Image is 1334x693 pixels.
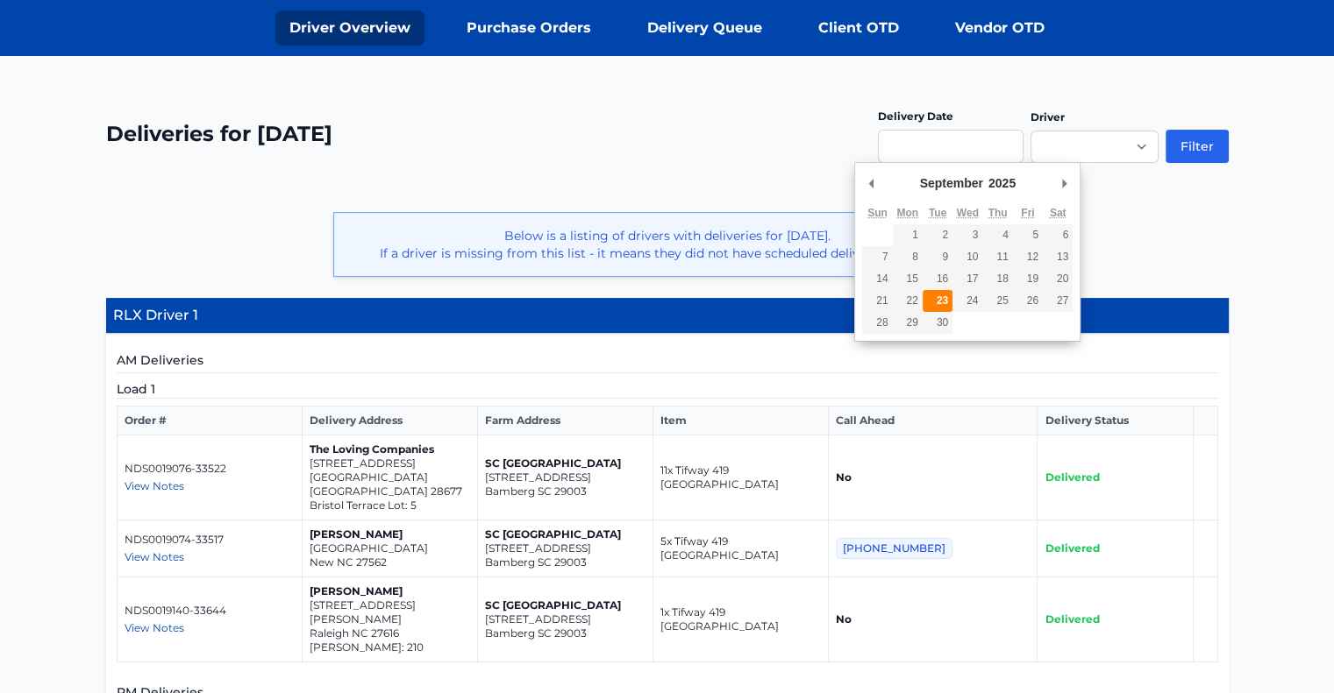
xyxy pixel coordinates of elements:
[836,470,852,484] strong: No
[917,170,986,196] div: September
[310,527,470,541] p: [PERSON_NAME]
[125,533,295,547] p: NDS0019074-33517
[106,298,1229,334] h4: RLX Driver 1
[1166,130,1229,163] button: Filter
[893,246,923,268] button: 8
[982,268,1012,290] button: 18
[982,290,1012,312] button: 25
[878,130,1024,163] input: Use the arrow keys to pick a date
[485,541,646,555] p: [STREET_ADDRESS]
[893,290,923,312] button: 22
[923,224,952,246] button: 2
[653,435,828,520] td: 11x Tifway 419 [GEOGRAPHIC_DATA]
[804,11,913,46] a: Client OTD
[1038,407,1194,435] th: Delivery Status
[302,407,477,435] th: Delivery Address
[862,312,892,334] button: 28
[929,207,946,219] abbr: Tuesday
[923,246,952,268] button: 9
[862,246,892,268] button: 7
[485,555,646,569] p: Bamberg SC 29003
[862,170,880,196] button: Previous Month
[893,268,923,290] button: 15
[1013,224,1043,246] button: 5
[310,456,470,470] p: [STREET_ADDRESS]
[1045,612,1099,626] span: Delivered
[1055,170,1073,196] button: Next Month
[653,407,828,435] th: Item
[941,11,1059,46] a: Vendor OTD
[923,268,952,290] button: 16
[477,407,653,435] th: Farm Address
[485,626,646,640] p: Bamberg SC 29003
[633,11,776,46] a: Delivery Queue
[310,442,470,456] p: The Loving Companies
[986,170,1018,196] div: 2025
[117,351,1218,373] h5: AM Deliveries
[485,456,646,470] p: SC [GEOGRAPHIC_DATA]
[1045,541,1099,555] span: Delivered
[896,207,918,219] abbr: Monday
[125,604,295,618] p: NDS0019140-33644
[485,470,646,484] p: [STREET_ADDRESS]
[836,612,852,626] strong: No
[653,520,828,577] td: 5x Tifway 419 [GEOGRAPHIC_DATA]
[453,11,605,46] a: Purchase Orders
[923,290,952,312] button: 23
[893,224,923,246] button: 1
[310,640,470,654] p: [PERSON_NAME]: 210
[117,380,1218,399] h5: Load 1
[893,312,923,334] button: 29
[275,11,424,46] a: Driver Overview
[310,555,470,569] p: New NC 27562
[982,224,1012,246] button: 4
[957,207,979,219] abbr: Wednesday
[1043,268,1073,290] button: 20
[117,407,302,435] th: Order #
[1013,246,1043,268] button: 12
[1021,207,1034,219] abbr: Friday
[106,120,332,148] h2: Deliveries for [DATE]
[1013,290,1043,312] button: 26
[653,577,828,662] td: 1x Tifway 419 [GEOGRAPHIC_DATA]
[485,484,646,499] p: Bamberg SC 29003
[1043,290,1073,312] button: 27
[310,499,470,513] p: Bristol Terrace Lot: 5
[310,626,470,640] p: Raleigh NC 27616
[952,268,982,290] button: 17
[310,470,470,499] p: [GEOGRAPHIC_DATA] [GEOGRAPHIC_DATA] 28677
[485,598,646,612] p: SC [GEOGRAPHIC_DATA]
[125,462,295,476] p: NDS0019076-33522
[310,598,470,626] p: [STREET_ADDRESS][PERSON_NAME]
[485,612,646,626] p: [STREET_ADDRESS]
[310,584,470,598] p: [PERSON_NAME]
[485,527,646,541] p: SC [GEOGRAPHIC_DATA]
[867,207,888,219] abbr: Sunday
[1031,110,1065,124] label: Driver
[1043,224,1073,246] button: 6
[952,290,982,312] button: 24
[125,479,184,492] span: View Notes
[1045,470,1099,484] span: Delivered
[923,312,952,334] button: 30
[1050,207,1066,219] abbr: Saturday
[836,538,952,559] span: [PHONE_NUMBER]
[982,246,1012,268] button: 11
[952,246,982,268] button: 10
[828,407,1037,435] th: Call Ahead
[348,227,986,262] p: Below is a listing of drivers with deliveries for [DATE]. If a driver is missing from this list -...
[125,550,184,563] span: View Notes
[1043,246,1073,268] button: 13
[125,621,184,634] span: View Notes
[862,268,892,290] button: 14
[988,207,1008,219] abbr: Thursday
[1013,268,1043,290] button: 19
[862,290,892,312] button: 21
[952,224,982,246] button: 3
[878,110,953,123] label: Delivery Date
[310,541,470,555] p: [GEOGRAPHIC_DATA]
